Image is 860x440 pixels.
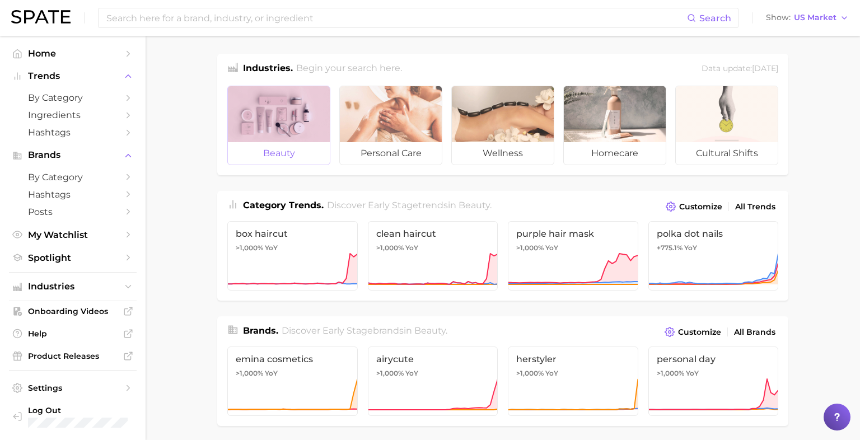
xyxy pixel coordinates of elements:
[28,189,118,200] span: Hashtags
[28,252,118,263] span: Spotlight
[9,203,137,221] a: Posts
[516,369,544,377] span: >1,000%
[686,369,699,378] span: YoY
[28,329,118,339] span: Help
[28,405,172,415] span: Log Out
[9,68,137,85] button: Trends
[265,369,278,378] span: YoY
[545,244,558,252] span: YoY
[9,89,137,106] a: by Category
[679,202,722,212] span: Customize
[676,142,778,165] span: cultural shifts
[339,86,442,165] a: personal care
[28,110,118,120] span: Ingredients
[28,92,118,103] span: by Category
[28,306,118,316] span: Onboarding Videos
[28,383,118,393] span: Settings
[327,200,492,210] span: Discover Early Stage trends in .
[648,221,779,291] a: polka dot nails+775.1% YoY
[414,325,446,336] span: beauty
[9,380,137,396] a: Settings
[9,147,137,163] button: Brands
[282,325,447,336] span: Discover Early Stage brands in .
[657,228,770,239] span: polka dot nails
[243,200,324,210] span: Category Trends .
[236,228,349,239] span: box haircut
[243,325,278,336] span: Brands .
[794,15,836,21] span: US Market
[702,62,778,77] div: Data update: [DATE]
[28,127,118,138] span: Hashtags
[508,221,638,291] a: purple hair mask>1,000% YoY
[9,226,137,244] a: My Watchlist
[105,8,687,27] input: Search here for a brand, industry, or ingredient
[368,221,498,291] a: clean haircut>1,000% YoY
[657,354,770,364] span: personal day
[376,244,404,252] span: >1,000%
[734,327,775,337] span: All Brands
[9,402,137,431] a: Log out. Currently logged in with e-mail pamela_lising@us.amorepacific.com.
[28,172,118,182] span: by Category
[376,228,490,239] span: clean haircut
[731,325,778,340] a: All Brands
[9,278,137,295] button: Industries
[236,369,263,377] span: >1,000%
[11,10,71,24] img: SPATE
[451,86,554,165] a: wellness
[28,71,118,81] span: Trends
[648,347,779,416] a: personal day>1,000% YoY
[28,207,118,217] span: Posts
[296,62,402,77] h2: Begin your search here.
[545,369,558,378] span: YoY
[405,244,418,252] span: YoY
[265,244,278,252] span: YoY
[684,244,697,252] span: YoY
[236,354,349,364] span: emina cosmetics
[368,347,498,416] a: airycute>1,000% YoY
[28,48,118,59] span: Home
[227,86,330,165] a: beauty
[657,369,684,377] span: >1,000%
[516,228,630,239] span: purple hair mask
[9,325,137,342] a: Help
[376,369,404,377] span: >1,000%
[243,62,293,77] h1: Industries.
[9,124,137,141] a: Hashtags
[236,244,263,252] span: >1,000%
[28,150,118,160] span: Brands
[732,199,778,214] a: All Trends
[9,348,137,364] a: Product Releases
[766,15,791,21] span: Show
[28,282,118,292] span: Industries
[662,324,724,340] button: Customize
[563,86,666,165] a: homecare
[9,249,137,266] a: Spotlight
[678,327,721,337] span: Customize
[9,186,137,203] a: Hashtags
[9,303,137,320] a: Onboarding Videos
[516,354,630,364] span: herstyler
[452,142,554,165] span: wellness
[657,244,683,252] span: +775.1%
[763,11,852,25] button: ShowUS Market
[28,230,118,240] span: My Watchlist
[9,168,137,186] a: by Category
[699,13,731,24] span: Search
[376,354,490,364] span: airycute
[405,369,418,378] span: YoY
[459,200,490,210] span: beauty
[675,86,778,165] a: cultural shifts
[227,221,358,291] a: box haircut>1,000% YoY
[508,347,638,416] a: herstyler>1,000% YoY
[227,347,358,416] a: emina cosmetics>1,000% YoY
[28,351,118,361] span: Product Releases
[663,199,725,214] button: Customize
[735,202,775,212] span: All Trends
[228,142,330,165] span: beauty
[9,45,137,62] a: Home
[564,142,666,165] span: homecare
[340,142,442,165] span: personal care
[9,106,137,124] a: Ingredients
[516,244,544,252] span: >1,000%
